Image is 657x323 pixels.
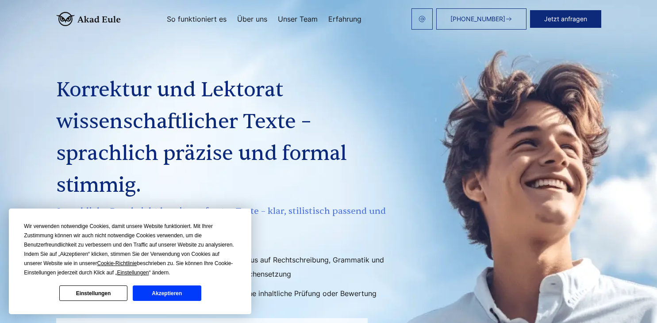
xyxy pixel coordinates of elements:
a: Über uns [237,15,267,23]
span: Einstellungen [117,270,149,276]
h1: Korrektur und Lektorat wissenschaftlicher Texte – sprachlich präzise und formal stimmig. [56,74,389,201]
img: logo [56,12,121,26]
div: Wir verwenden notwendige Cookies, damit unsere Website funktioniert. Mit Ihrer Zustimmung können ... [24,222,236,277]
a: [PHONE_NUMBER] [436,8,526,30]
button: Jetzt anfragen [530,10,601,28]
li: Fokus auf Rechtschreibung, Grammatik und Zeichensetzung [224,253,387,281]
button: Einstellungen [59,285,127,301]
li: Keine inhaltliche Prüfung oder Bewertung [224,286,387,300]
span: [PHONE_NUMBER] [450,15,505,23]
div: Cookie Consent Prompt [9,209,251,314]
a: Erfahrung [328,15,361,23]
a: Unser Team [278,15,318,23]
img: email [419,15,426,23]
span: Sprachliche Durchsicht bereits verfasster Texte – klar, stilistisch passend und fristgerecht. [56,204,389,232]
span: Cookie-Richtlinie [97,260,137,266]
a: So funktioniert es [167,15,227,23]
button: Akzeptieren [133,285,201,301]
